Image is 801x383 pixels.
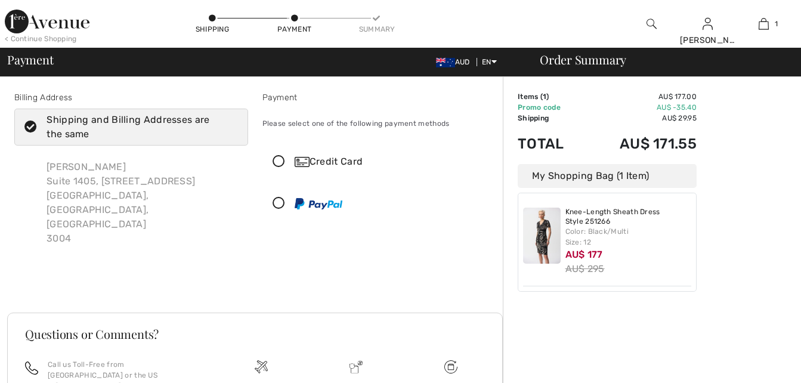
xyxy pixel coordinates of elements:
div: Shipping and Billing Addresses are the same [47,113,230,141]
td: AU$ 29.95 [585,113,697,123]
div: Shipping [194,24,230,35]
td: Promo code [518,102,585,113]
img: Knee-Length Sheath Dress Style 251266 [523,208,561,264]
div: Color: Black/Multi Size: 12 [565,226,692,248]
img: Australian Dollar [436,58,455,67]
a: Knee-Length Sheath Dress Style 251266 [565,208,692,226]
img: Free shipping on orders over $180 [444,360,457,373]
div: Order Summary [525,54,794,66]
td: AU$ 177.00 [585,91,697,102]
div: Billing Address [14,91,248,104]
div: My Shopping Bag (1 Item) [518,164,697,188]
s: AU$ 295 [565,263,605,274]
div: Please select one of the following payment methods [262,109,496,138]
img: 1ère Avenue [5,10,89,33]
img: search the website [647,17,657,31]
span: AUD [436,58,475,66]
div: < Continue Shopping [5,33,77,44]
img: Credit Card [295,157,310,167]
td: Items ( ) [518,91,585,102]
img: Free shipping on orders over $180 [255,360,268,373]
div: Credit Card [295,155,487,169]
img: Delivery is a breeze since we pay the duties! [350,360,363,373]
span: EN [482,58,497,66]
div: [PERSON_NAME] Suite 1405, [STREET_ADDRESS] [GEOGRAPHIC_DATA], [GEOGRAPHIC_DATA], [GEOGRAPHIC_DATA... [37,150,248,255]
td: Shipping [518,113,585,123]
td: Total [518,123,585,164]
img: My Bag [759,17,769,31]
img: call [25,362,38,375]
a: 1 [736,17,791,31]
span: 1 [543,92,546,101]
span: Payment [7,54,53,66]
span: 1 [775,18,778,29]
td: AU$ 171.55 [585,123,697,164]
h3: Questions or Comments? [25,328,485,340]
div: Summary [359,24,395,35]
span: AU$ 177 [565,249,603,260]
img: My Info [703,17,713,31]
div: [PERSON_NAME] [680,34,735,47]
a: Sign In [703,18,713,29]
div: Payment [277,24,313,35]
td: AU$ -35.40 [585,102,697,113]
div: Payment [262,91,496,104]
img: PayPal [295,198,342,209]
